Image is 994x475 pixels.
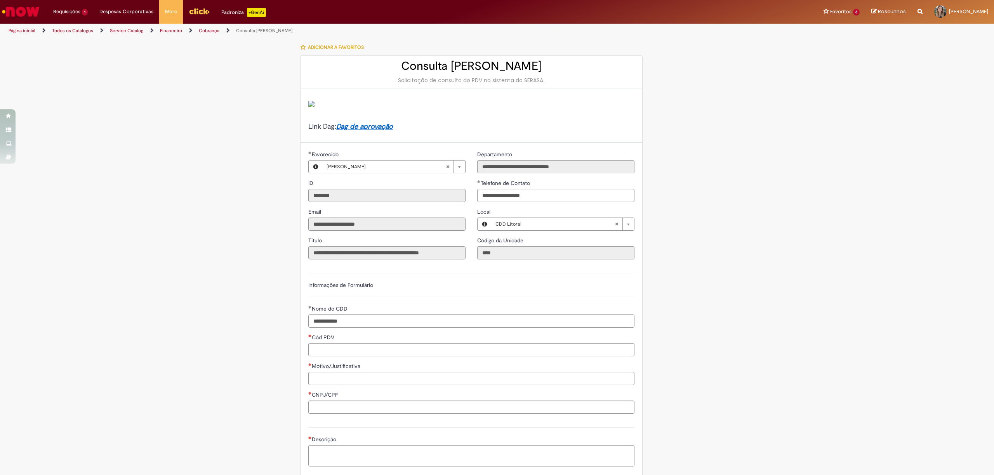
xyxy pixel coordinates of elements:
[308,306,312,309] span: Obrigatório Preenchido
[308,372,634,385] input: Motivo/Justificativa
[308,208,323,215] span: Somente leitura - Email
[477,237,525,244] label: Somente leitura - Código da Unidade
[477,237,525,244] span: Somente leitura - Código da Unidade
[308,76,634,84] div: Solicitação de consulta do PDV no sistema do SERASA.
[949,8,988,15] span: [PERSON_NAME]
[308,60,634,73] h2: Consulta [PERSON_NAME]
[830,8,852,16] span: Favoritos
[312,305,349,312] span: Nome do CDD
[442,161,454,173] abbr: Limpar campo Favorecido
[495,218,615,230] span: CDD Litoral
[99,8,153,16] span: Despesas Corporativas
[308,445,634,466] textarea: Descrição
[477,189,634,202] input: Telefone de Contato
[308,246,466,259] input: Título
[308,179,315,187] label: Somente leitura - ID
[308,343,634,356] input: Cód PDV
[308,208,323,216] label: Somente leitura - Email
[481,180,532,187] span: Telefone de Contato
[308,237,323,244] label: Somente leitura - Título
[309,161,323,173] button: Favorecido, Visualizar este registro Ingrid Campos Silva
[492,218,634,230] a: CDD LitoralLimpar campo Local
[878,8,906,15] span: Rascunhos
[308,237,323,244] span: Somente leitura - Título
[308,282,373,288] label: Informações de Formulário
[312,334,336,341] span: Cód PDV
[6,24,657,38] ul: Trilhas de página
[308,401,634,414] input: CNPJ/CPF
[1,4,41,19] img: ServiceNow
[308,151,312,154] span: Obrigatório Preenchido
[160,28,182,34] a: Financeiro
[308,314,634,328] input: Nome do CDD
[52,28,93,34] a: Todos os Catálogos
[312,436,338,443] span: Descrição
[611,218,622,230] abbr: Limpar campo Local
[221,8,266,17] div: Padroniza
[336,122,393,131] a: Dag de aprovação
[477,180,481,183] span: Obrigatório Preenchido
[312,391,339,398] span: CNPJ/CPF
[478,218,492,230] button: Local, Visualizar este registro CDD Litoral
[327,161,446,173] span: [PERSON_NAME]
[247,8,266,17] p: +GenAi
[477,246,634,259] input: Código da Unidade
[312,363,362,370] span: Motivo/Justificativa
[853,9,860,16] span: 6
[308,44,364,50] span: Adicionar a Favoritos
[300,39,368,55] button: Adicionar a Favoritos
[199,28,219,34] a: Cobrança
[82,9,88,16] span: 1
[189,5,210,17] img: click_logo_yellow_360x200.png
[312,151,340,158] span: Necessários - Favorecido
[308,101,315,107] img: sys_attachment.do
[308,363,312,366] span: Necessários
[308,392,312,395] span: Necessários
[477,150,514,158] label: Somente leitura - Departamento
[323,161,465,173] a: [PERSON_NAME]Limpar campo Favorecido
[236,28,292,34] a: Consulta [PERSON_NAME]
[53,8,80,16] span: Requisições
[165,8,177,16] span: More
[308,436,312,439] span: Necessários
[477,208,492,215] span: Local
[9,28,35,34] a: Página inicial
[308,123,634,131] h4: Link Dag:
[308,334,312,337] span: Necessários
[871,8,906,16] a: Rascunhos
[308,218,466,231] input: Email
[308,180,315,187] span: Somente leitura - ID
[110,28,143,34] a: Service Catalog
[477,160,634,173] input: Departamento
[308,189,466,202] input: ID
